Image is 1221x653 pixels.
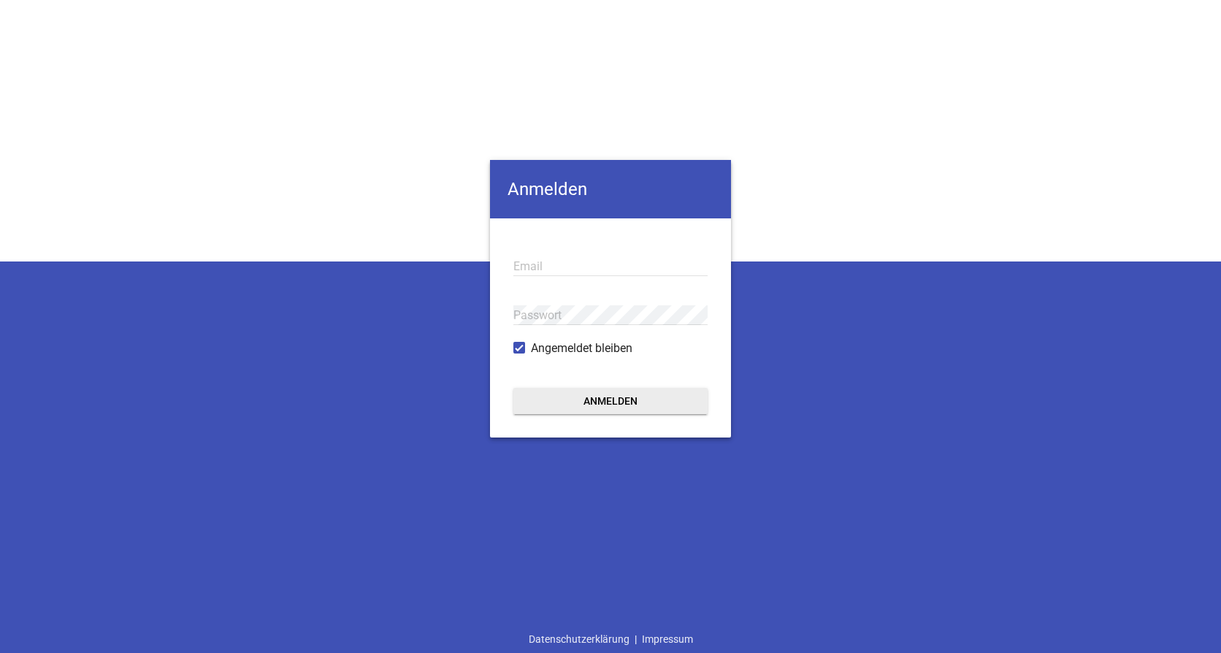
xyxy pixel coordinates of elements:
a: Impressum [637,625,698,653]
button: Anmelden [513,388,708,414]
div: | [524,625,698,653]
h4: Anmelden [490,160,731,218]
span: Angemeldet bleiben [531,340,632,357]
a: Datenschutzerklärung [524,625,635,653]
